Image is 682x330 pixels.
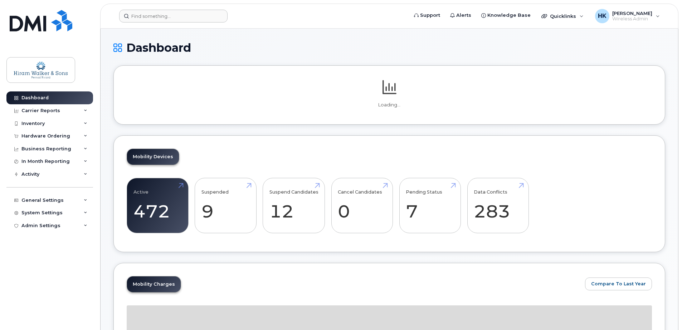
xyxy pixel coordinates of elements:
a: Suspend Candidates 12 [269,182,318,229]
a: Data Conflicts 283 [474,182,522,229]
a: Suspended 9 [201,182,250,229]
h1: Dashboard [113,41,665,54]
p: Loading... [127,102,652,108]
a: Mobility Devices [127,149,179,165]
a: Mobility Charges [127,276,181,292]
a: Cancel Candidates 0 [338,182,386,229]
span: Compare To Last Year [591,280,646,287]
button: Compare To Last Year [585,277,652,290]
a: Active 472 [133,182,182,229]
a: Pending Status 7 [406,182,454,229]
